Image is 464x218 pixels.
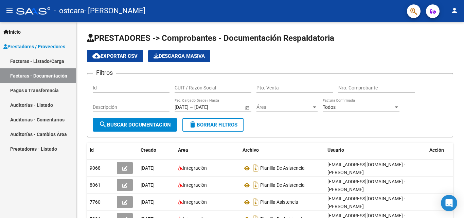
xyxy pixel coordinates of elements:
span: Área [256,104,311,110]
span: Exportar CSV [92,53,138,59]
span: Borrar Filtros [189,122,237,128]
mat-icon: person [450,6,459,15]
span: PRESTADORES -> Comprobantes - Documentación Respaldatoria [87,33,334,43]
mat-icon: search [99,120,107,129]
button: Borrar Filtros [182,118,244,132]
span: - [PERSON_NAME] [84,3,145,18]
mat-icon: cloud_download [92,52,101,60]
datatable-header-cell: Usuario [325,143,427,157]
mat-icon: delete [189,120,197,129]
span: Acción [429,147,444,153]
datatable-header-cell: Acción [427,143,461,157]
span: Planilla Asistencia [260,200,298,205]
input: Fecha inicio [175,104,189,110]
h3: Filtros [93,68,116,78]
i: Descargar documento [251,163,260,173]
span: Creado [141,147,156,153]
span: Integración [183,199,207,205]
span: – [190,104,193,110]
span: Usuario [327,147,344,153]
span: Planilla De Asistencia [260,183,305,188]
span: [DATE] [141,165,155,171]
i: Descargar documento [251,197,260,207]
mat-icon: menu [5,6,14,15]
span: Id [90,147,94,153]
span: [EMAIL_ADDRESS][DOMAIN_NAME] - [PERSON_NAME] [327,196,405,209]
span: Integración [183,165,207,171]
span: [EMAIL_ADDRESS][DOMAIN_NAME] - [PERSON_NAME] [327,179,405,192]
button: Open calendar [244,104,251,111]
span: 9068 [90,165,101,171]
datatable-header-cell: Id [87,143,114,157]
input: Fecha fin [194,104,228,110]
div: Open Intercom Messenger [441,195,457,211]
datatable-header-cell: Area [175,143,240,157]
button: Descarga Masiva [148,50,210,62]
span: Planilla De Asistencia [260,166,305,171]
app-download-masive: Descarga masiva de comprobantes (adjuntos) [148,50,210,62]
span: [DATE] [141,199,155,205]
span: Descarga Masiva [154,53,205,59]
button: Buscar Documentacion [93,118,177,132]
span: Archivo [243,147,259,153]
span: Integración [183,182,207,188]
datatable-header-cell: Creado [138,143,175,157]
span: Todos [323,104,336,110]
i: Descargar documento [251,180,260,190]
span: 8061 [90,182,101,188]
span: Prestadores / Proveedores [3,43,65,50]
span: Inicio [3,28,21,36]
span: - ostcara [54,3,84,18]
datatable-header-cell: Archivo [240,143,325,157]
button: Exportar CSV [87,50,143,62]
span: [EMAIL_ADDRESS][DOMAIN_NAME] - [PERSON_NAME] [327,162,405,175]
span: 7760 [90,199,101,205]
span: Buscar Documentacion [99,122,171,128]
span: [DATE] [141,182,155,188]
span: Area [178,147,188,153]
